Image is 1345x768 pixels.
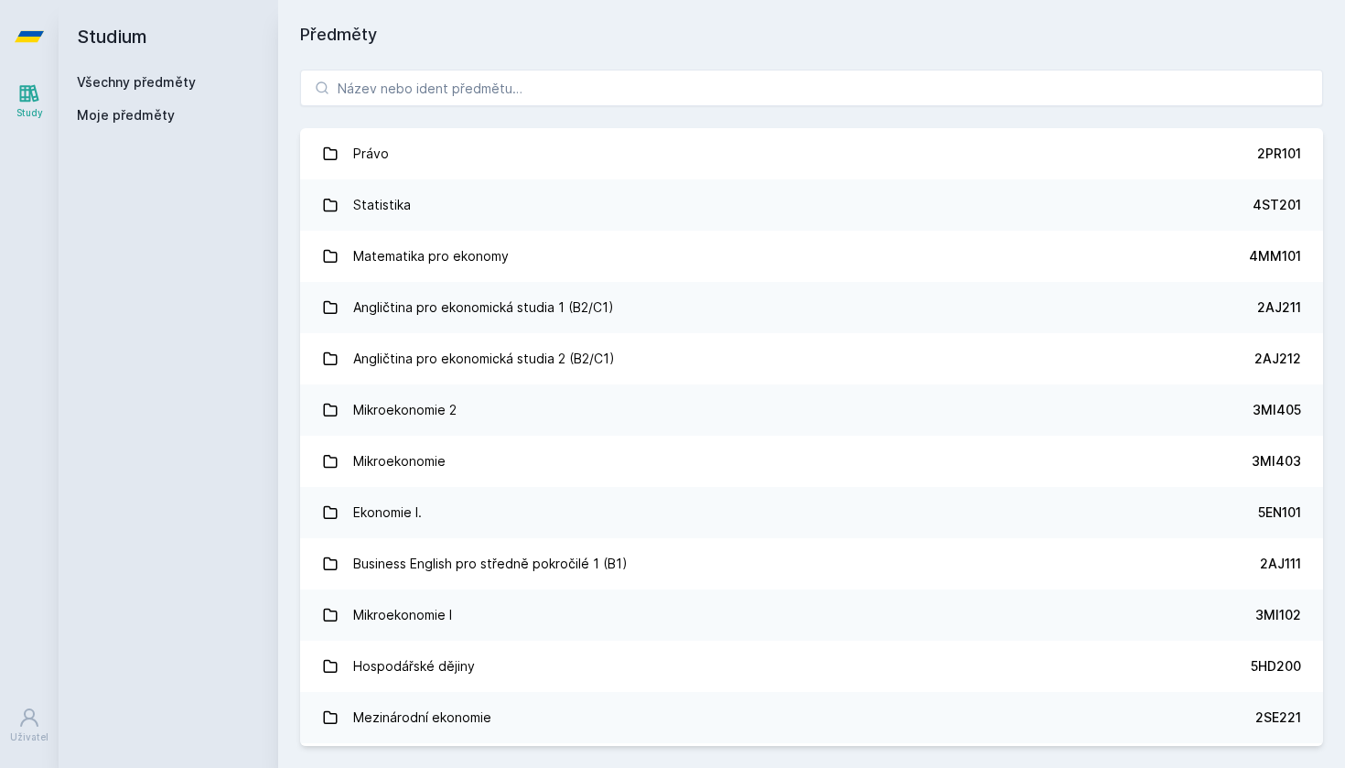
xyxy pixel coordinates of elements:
[10,730,48,744] div: Uživatel
[353,597,452,633] div: Mikroekonomie I
[300,692,1323,743] a: Mezinárodní ekonomie 2SE221
[1255,709,1301,727] div: 2SE221
[77,74,196,90] a: Všechny předměty
[1251,657,1301,676] div: 5HD200
[16,106,43,120] div: Study
[300,333,1323,384] a: Angličtina pro ekonomická studia 2 (B2/C1) 2AJ212
[353,443,446,480] div: Mikroekonomie
[1258,503,1301,522] div: 5EN101
[300,590,1323,641] a: Mikroekonomie I 3MI102
[300,641,1323,692] a: Hospodářské dějiny 5HD200
[353,289,614,326] div: Angličtina pro ekonomická studia 1 (B2/C1)
[353,699,491,736] div: Mezinárodní ekonomie
[353,341,615,377] div: Angličtina pro ekonomická studia 2 (B2/C1)
[300,70,1323,106] input: Název nebo ident předmětu…
[4,698,55,753] a: Uživatel
[300,179,1323,231] a: Statistika 4ST201
[1252,452,1301,471] div: 3MI403
[1254,350,1301,368] div: 2AJ212
[1253,196,1301,214] div: 4ST201
[300,384,1323,436] a: Mikroekonomie 2 3MI405
[353,494,422,531] div: Ekonomie I.
[300,231,1323,282] a: Matematika pro ekonomy 4MM101
[1255,606,1301,624] div: 3MI102
[77,106,175,124] span: Moje předměty
[4,73,55,129] a: Study
[353,135,389,172] div: Právo
[300,22,1323,48] h1: Předměty
[300,436,1323,487] a: Mikroekonomie 3MI403
[300,282,1323,333] a: Angličtina pro ekonomická studia 1 (B2/C1) 2AJ211
[1260,555,1301,573] div: 2AJ111
[353,392,457,428] div: Mikroekonomie 2
[353,187,411,223] div: Statistika
[1257,298,1301,317] div: 2AJ211
[300,538,1323,590] a: Business English pro středně pokročilé 1 (B1) 2AJ111
[353,238,509,275] div: Matematika pro ekonomy
[1253,401,1301,419] div: 3MI405
[353,546,628,582] div: Business English pro středně pokročilé 1 (B1)
[1249,247,1301,265] div: 4MM101
[300,128,1323,179] a: Právo 2PR101
[1257,145,1301,163] div: 2PR101
[353,648,475,685] div: Hospodářské dějiny
[300,487,1323,538] a: Ekonomie I. 5EN101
